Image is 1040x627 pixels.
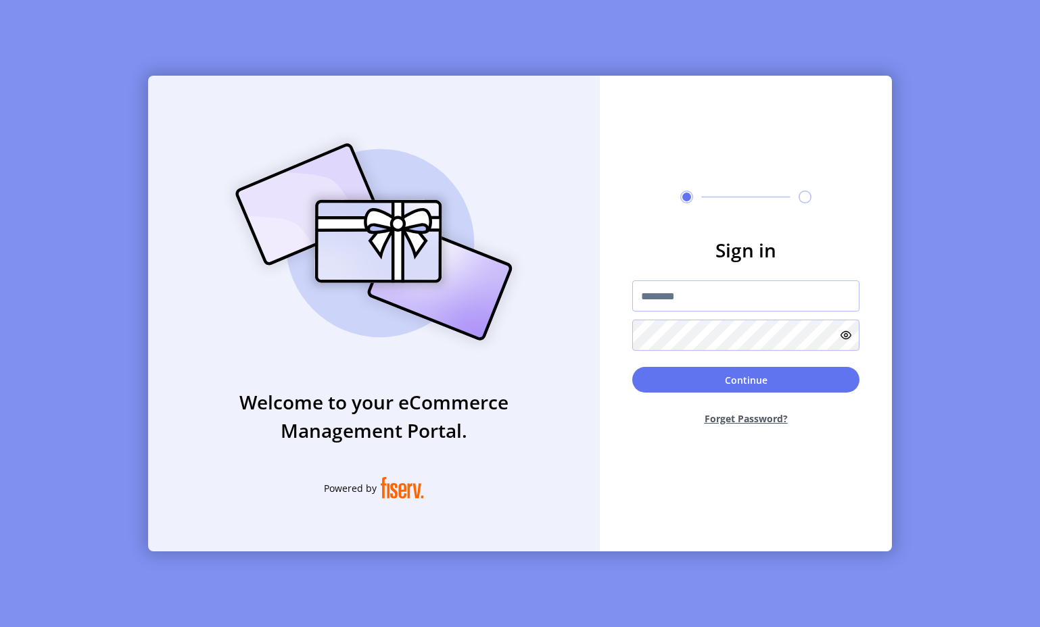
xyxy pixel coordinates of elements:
span: Powered by [324,481,377,495]
h3: Sign in [632,236,859,264]
h3: Welcome to your eCommerce Management Portal. [148,388,600,445]
img: card_Illustration.svg [215,128,533,355]
button: Continue [632,367,859,393]
button: Forget Password? [632,401,859,436]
